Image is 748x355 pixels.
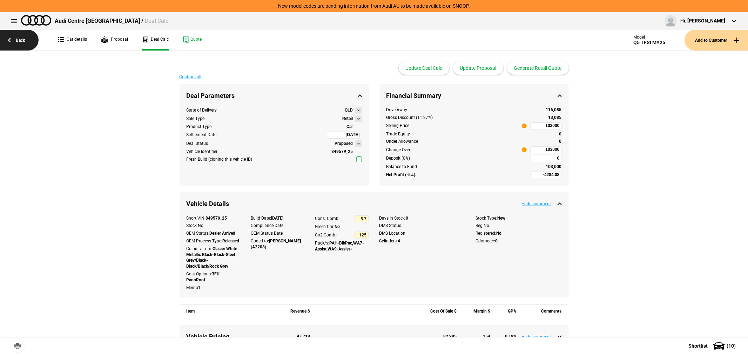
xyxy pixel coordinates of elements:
strong: Released [223,239,240,243]
input: 0 [530,155,562,162]
div: Model [633,35,665,40]
span: Shortlist [688,343,708,348]
strong: No [497,231,502,236]
div: Short VIN: [187,215,240,221]
div: DMS Location: [379,230,465,236]
button: Add to Customer [685,30,748,51]
div: Registered: [476,230,562,236]
img: audi.png [21,15,51,26]
div: Cost Options: [187,271,240,283]
input: 25/09/2025 [327,132,362,139]
div: Colour / Trim: [187,246,240,269]
div: Fresh Build (cloning this vehicle ID) [187,156,252,162]
button: Contract all [180,75,202,79]
div: Vehicle Identifier [187,149,218,155]
strong: 0 [559,132,562,136]
div: 0.19 % [498,334,517,340]
strong: 93,718 [297,334,310,339]
input: -4284.08 [530,172,562,179]
strong: 154 [483,334,490,339]
strong: 849579_25 [206,216,227,221]
button: +add comment [522,202,551,206]
strong: PAH-BlkPac,WA7-Assist,WA9-Assist+ [315,241,364,252]
strong: Retail [343,116,353,122]
input: 103000 [530,122,562,129]
strong: 103,000 [546,164,562,169]
div: Revenue $ [284,305,310,318]
span: i [522,147,527,152]
button: Update Deal Calc [399,61,450,75]
div: Pack/s: [315,240,369,252]
div: Co2 Comb.: [315,232,337,238]
div: Memo1: [187,285,240,291]
span: i [522,123,527,128]
a: Car details [58,30,87,51]
div: Balance to Fund [386,164,527,170]
strong: 0 [559,139,562,144]
strong: 3FU-PanoRoof [187,272,222,282]
strong: Dealer Arrived [210,231,236,236]
div: Financial Summary [379,84,569,107]
strong: 0 [496,239,498,243]
div: Vehicle Pricing [187,332,277,341]
div: GP% [498,305,517,318]
div: Deal Parameters [180,84,369,107]
div: Build Date: [251,215,304,221]
div: Product Type [187,124,212,130]
div: Compliance Date: [251,223,304,229]
div: Stock No: [187,223,240,229]
div: Cylinders: [379,238,465,244]
div: OEM Status Date: [251,230,304,236]
strong: Car [347,124,353,129]
div: Stock Type: [476,215,562,221]
a: Deal Calc [142,30,169,51]
strong: [PERSON_NAME] (A2208) [251,239,301,249]
div: Item [187,305,277,318]
div: Audi Centre [GEOGRAPHIC_DATA] / [55,17,168,25]
button: +add comment [522,335,551,339]
button: Generate Retail Quote [507,61,569,75]
strong: Glacier White Metallic Black-Black-Steel Grey/Black-Black/Black/Rock Grey [187,246,237,269]
strong: No [335,224,340,229]
div: Hi, [PERSON_NAME] [680,18,725,25]
div: Q5 TFSI MY25 [633,40,665,46]
strong: 13,085 [548,115,562,120]
div: Settlement Date [187,132,217,138]
div: Vehicle Details [180,192,569,215]
div: Coded to: [251,238,304,250]
span: Deal Calc [145,18,168,24]
a: Quote [183,30,202,51]
div: Under Allowance [386,139,527,145]
input: 5.7 [355,215,369,222]
div: Change Over [386,147,411,153]
span: ( 10 ) [727,343,736,348]
div: Odometer: [476,238,562,244]
button: Shortlist(10) [678,337,748,355]
strong: 4 [398,239,400,243]
div: OEM Status: [187,230,240,236]
div: Days In Stock: [379,215,465,221]
strong: QLD [345,107,353,113]
div: Drive Away [386,107,527,113]
div: Reg No: [476,223,562,229]
div: Deposit (0%) [386,155,527,161]
strong: Proposed [335,141,353,147]
div: Cost Of Sale $ [426,305,457,318]
strong: 0 [406,216,409,221]
strong: 82,285 [443,334,457,339]
div: Trade Equity [386,131,527,137]
strong: 849579_25 [332,149,353,154]
div: Margin $ [464,305,490,318]
strong: Net Profit (-5%): [386,172,417,178]
div: Green Car: [315,224,369,230]
input: 125 [355,232,369,239]
div: Selling Price [386,123,410,129]
button: Update Proposal [453,61,504,75]
div: Deal Status [187,141,208,147]
a: Proposal [101,30,128,51]
div: State of Delivery [187,107,217,113]
div: DMS Status: [379,223,465,229]
strong: 116,085 [546,107,562,112]
strong: New [498,216,506,221]
div: Sale Type [187,116,205,122]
